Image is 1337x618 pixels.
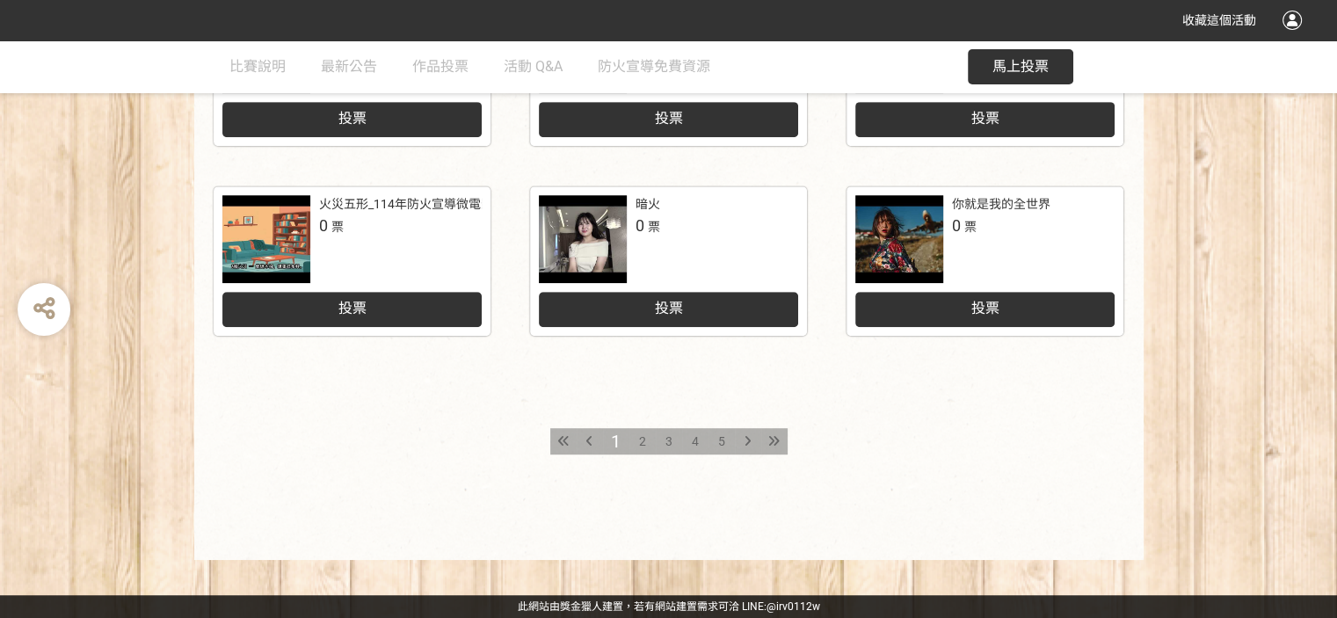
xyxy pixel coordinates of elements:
[847,186,1123,336] a: 你就是我的全世界0票投票
[530,186,807,336] a: 暗火0票投票
[767,600,820,613] a: @irv0112w
[952,195,1050,214] div: 你就是我的全世界
[518,600,718,613] a: 此網站由獎金獵人建置，若有網站建置需求
[321,40,377,93] a: 最新公告
[639,434,646,448] span: 2
[319,195,542,214] div: 火災五形_114年防火宣導微電影徵選競賽
[964,220,977,234] span: 票
[992,58,1049,75] span: 馬上投票
[331,220,344,234] span: 票
[968,49,1073,84] button: 馬上投票
[970,110,999,127] span: 投票
[654,300,682,316] span: 投票
[229,58,286,75] span: 比賽說明
[970,300,999,316] span: 投票
[412,58,469,75] span: 作品投票
[952,216,961,235] span: 0
[412,40,469,93] a: 作品投票
[319,216,328,235] span: 0
[229,40,286,93] a: 比賽說明
[636,195,660,214] div: 暗火
[611,431,621,452] span: 1
[338,110,366,127] span: 投票
[598,58,710,75] span: 防火宣導免費資源
[504,40,563,93] a: 活動 Q&A
[504,58,563,75] span: 活動 Q&A
[518,600,820,613] span: 可洽 LINE:
[654,110,682,127] span: 投票
[665,434,672,448] span: 3
[214,186,490,336] a: 火災五形_114年防火宣導微電影徵選競賽0票投票
[718,434,725,448] span: 5
[648,220,660,234] span: 票
[598,40,710,93] a: 防火宣導免費資源
[338,300,366,316] span: 投票
[636,216,644,235] span: 0
[692,434,699,448] span: 4
[321,58,377,75] span: 最新公告
[1182,13,1256,27] span: 收藏這個活動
